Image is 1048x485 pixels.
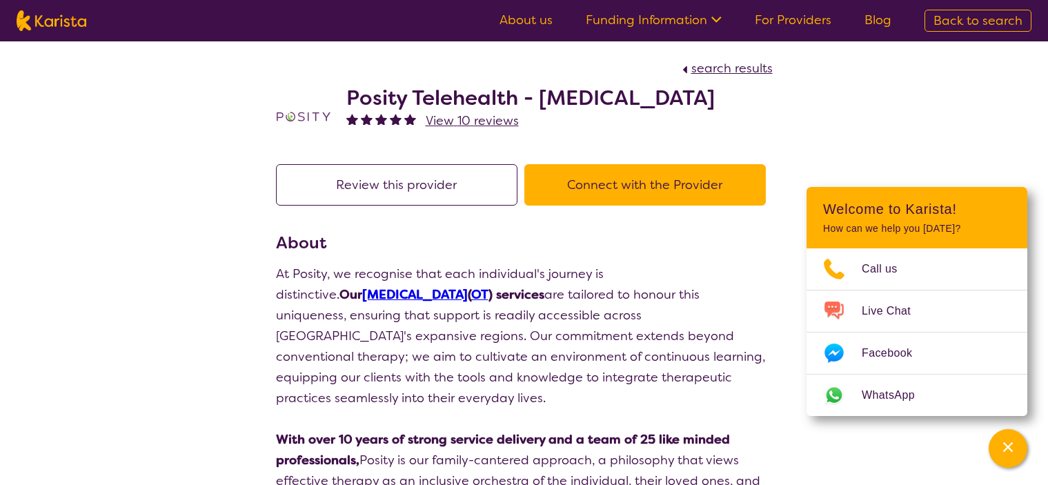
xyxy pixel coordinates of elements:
a: About us [500,12,553,28]
a: Connect with the Provider [524,177,773,193]
a: For Providers [755,12,831,28]
p: How can we help you [DATE]? [823,223,1011,235]
span: Facebook [862,343,929,364]
img: fullstar [361,113,373,125]
div: Channel Menu [807,187,1027,416]
button: Connect with the Provider [524,164,766,206]
span: View 10 reviews [426,112,519,129]
p: At Posity, we recognise that each individual's journey is distinctive. are tailored to honour thi... [276,264,773,408]
span: Live Chat [862,301,927,321]
button: Review this provider [276,164,517,206]
h3: About [276,230,773,255]
a: OT [471,286,488,303]
span: Back to search [933,12,1022,29]
strong: Our ( ) services [339,286,544,303]
img: fullstar [375,113,387,125]
a: View 10 reviews [426,110,519,131]
button: Channel Menu [989,429,1027,468]
a: Web link opens in a new tab. [807,375,1027,416]
a: Blog [864,12,891,28]
h2: Posity Telehealth - [MEDICAL_DATA] [346,86,715,110]
span: search results [691,60,773,77]
img: fullstar [346,113,358,125]
img: t1bslo80pcylnzwjhndq.png [276,89,331,144]
a: Back to search [925,10,1031,32]
a: [MEDICAL_DATA] [362,286,468,303]
span: Call us [862,259,914,279]
span: WhatsApp [862,385,931,406]
img: fullstar [404,113,416,125]
ul: Choose channel [807,248,1027,416]
a: search results [679,60,773,77]
h2: Welcome to Karista! [823,201,1011,217]
strong: With over 10 years of strong service delivery and a team of 25 like minded professionals, [276,431,730,468]
a: Funding Information [586,12,722,28]
img: Karista logo [17,10,86,31]
a: Review this provider [276,177,524,193]
img: fullstar [390,113,402,125]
